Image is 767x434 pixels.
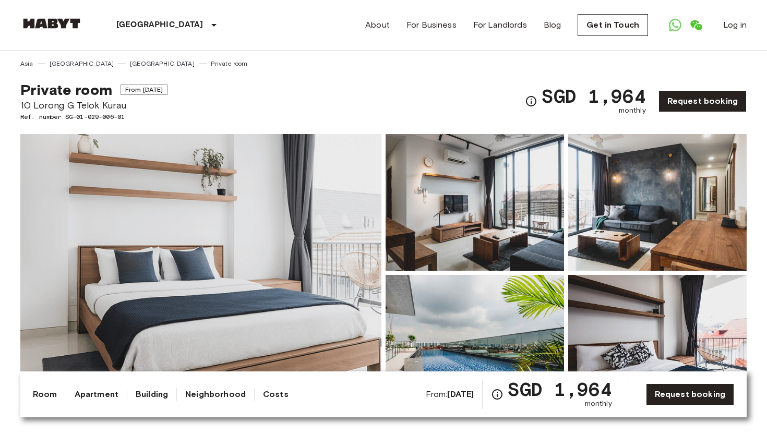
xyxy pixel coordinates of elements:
a: Open WeChat [686,15,706,35]
a: Get in Touch [578,14,648,36]
a: Blog [544,19,561,31]
a: [GEOGRAPHIC_DATA] [130,59,195,68]
img: Picture of unit SG-01-029-006-01 [386,134,564,271]
a: Apartment [75,388,118,401]
img: Picture of unit SG-01-029-006-01 [568,275,747,412]
a: Request booking [658,90,747,112]
a: Room [33,388,57,401]
a: About [365,19,390,31]
b: [DATE] [447,389,474,399]
span: 10 Lorong G Telok Kurau [20,99,167,112]
span: From [DATE] [121,85,168,95]
a: Costs [263,388,289,401]
a: Building [136,388,168,401]
span: From: [426,389,474,400]
a: Asia [20,59,33,68]
img: Picture of unit SG-01-029-006-01 [568,134,747,271]
svg: Check cost overview for full price breakdown. Please note that discounts apply to new joiners onl... [525,95,537,107]
a: Request booking [646,383,734,405]
p: [GEOGRAPHIC_DATA] [116,19,203,31]
span: SGD 1,964 [542,87,645,105]
a: [GEOGRAPHIC_DATA] [50,59,114,68]
span: Ref. number SG-01-029-006-01 [20,112,167,122]
a: For Landlords [473,19,527,31]
svg: Check cost overview for full price breakdown. Please note that discounts apply to new joiners onl... [491,388,504,401]
span: Private room [20,81,112,99]
a: Open WhatsApp [665,15,686,35]
a: Private room [211,59,248,68]
a: Neighborhood [185,388,246,401]
span: monthly [585,399,612,409]
a: Log in [723,19,747,31]
img: Marketing picture of unit SG-01-029-006-01 [20,134,381,412]
a: For Business [406,19,457,31]
img: Habyt [20,18,83,29]
span: monthly [619,105,646,116]
img: Picture of unit SG-01-029-006-01 [386,275,564,412]
span: SGD 1,964 [508,380,612,399]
